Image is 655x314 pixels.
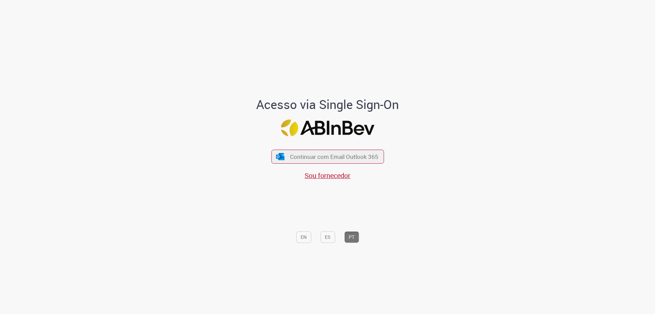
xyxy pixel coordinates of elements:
h1: Acesso via Single Sign-On [233,98,422,111]
img: ícone Azure/Microsoft 360 [276,153,285,160]
a: Sou fornecedor [305,171,350,180]
button: EN [296,231,311,243]
span: Continuar com Email Outlook 365 [290,153,378,161]
button: ícone Azure/Microsoft 360 Continuar com Email Outlook 365 [271,150,384,164]
button: ES [320,231,335,243]
button: PT [344,231,359,243]
img: Logo ABInBev [281,120,374,136]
